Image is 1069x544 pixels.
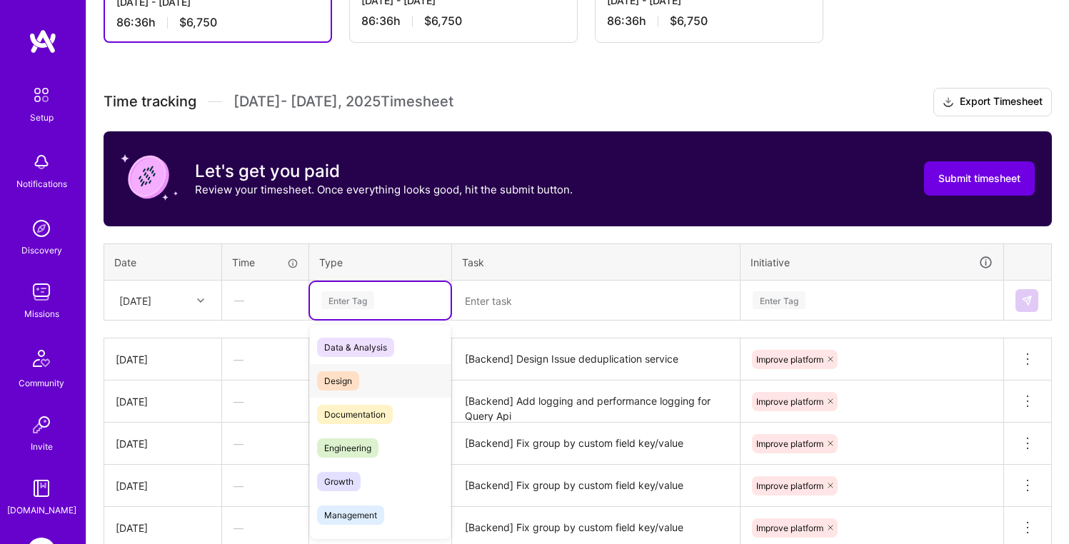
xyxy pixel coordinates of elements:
button: Export Timesheet [933,88,1052,116]
i: icon Download [943,95,954,110]
div: [DATE] [119,293,151,308]
div: 86:36 h [116,15,319,30]
img: Community [24,341,59,376]
div: — [223,281,308,319]
div: [DATE] [116,520,210,535]
span: Submit timesheet [938,171,1020,186]
div: 86:36 h [361,14,566,29]
img: logo [29,29,57,54]
div: — [222,425,308,463]
span: Growth [317,472,361,491]
div: Initiative [751,254,993,271]
div: — [222,467,308,505]
img: Submit [1021,295,1033,306]
div: [DATE] [116,352,210,367]
img: setup [26,80,56,110]
div: Enter Tag [753,289,805,311]
span: $6,750 [670,14,708,29]
span: Management [317,505,384,525]
div: Enter Tag [321,289,374,311]
textarea: [Backend] Fix group by custom field key/value [453,424,738,463]
img: bell [27,148,56,176]
div: Discovery [21,243,62,258]
span: Improve platform [756,480,823,491]
textarea: [Backend] Design Issue deduplication service [453,340,738,379]
img: coin [121,148,178,206]
span: Time tracking [104,93,196,111]
div: Missions [24,306,59,321]
div: — [222,383,308,420]
button: Submit timesheet [924,161,1035,196]
div: [DATE] [116,394,210,409]
div: 86:36 h [607,14,811,29]
th: Task [452,243,741,281]
div: [DOMAIN_NAME] [7,503,76,518]
div: [DATE] [116,478,210,493]
div: Invite [31,439,53,454]
div: Community [19,376,64,391]
span: Improve platform [756,438,823,449]
img: guide book [27,474,56,503]
h3: Let's get you paid [195,161,573,182]
img: Invite [27,410,56,439]
textarea: [Backend] Fix group by custom field key/value [453,466,738,505]
span: Design [317,371,359,391]
img: teamwork [27,278,56,306]
div: Setup [30,110,54,125]
span: Improve platform [756,396,823,407]
span: $6,750 [179,15,217,30]
p: Review your timesheet. Once everything looks good, hit the submit button. [195,182,573,197]
textarea: [Backend] Add logging and performance logging for Query Api [453,382,738,421]
div: Notifications [16,176,67,191]
span: [DATE] - [DATE] , 2025 Timesheet [234,93,453,111]
span: Engineering [317,438,378,458]
div: Time [232,255,298,270]
span: Data & Analysis [317,338,394,357]
img: discovery [27,214,56,243]
div: — [222,341,308,378]
i: icon Chevron [197,297,204,304]
span: $6,750 [424,14,462,29]
span: Improve platform [756,354,823,365]
span: Documentation [317,405,393,424]
span: Improve platform [756,523,823,533]
th: Date [104,243,222,281]
th: Type [309,243,452,281]
div: [DATE] [116,436,210,451]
